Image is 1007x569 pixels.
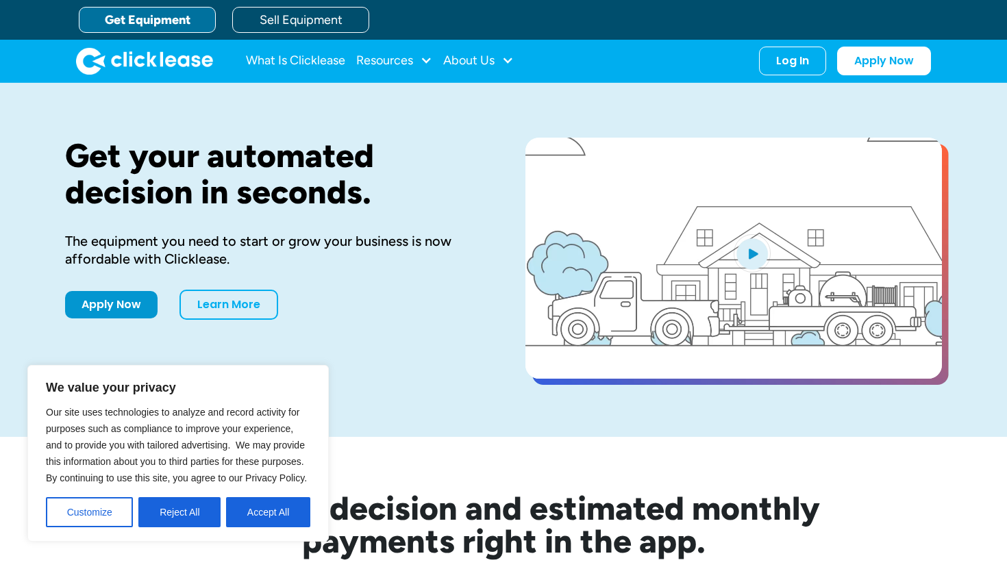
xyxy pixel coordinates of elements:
[138,497,221,527] button: Reject All
[246,47,345,75] a: What Is Clicklease
[356,47,432,75] div: Resources
[27,365,329,542] div: We value your privacy
[232,7,369,33] a: Sell Equipment
[76,47,213,75] a: home
[179,290,278,320] a: Learn More
[120,492,887,557] h2: See your decision and estimated monthly payments right in the app.
[76,47,213,75] img: Clicklease logo
[46,379,310,396] p: We value your privacy
[46,407,307,483] span: Our site uses technologies to analyze and record activity for purposes such as compliance to impr...
[443,47,514,75] div: About Us
[65,291,158,318] a: Apply Now
[734,234,771,273] img: Blue play button logo on a light blue circular background
[776,54,809,68] div: Log In
[46,497,133,527] button: Customize
[226,497,310,527] button: Accept All
[65,232,482,268] div: The equipment you need to start or grow your business is now affordable with Clicklease.
[525,138,942,379] a: open lightbox
[65,138,482,210] h1: Get your automated decision in seconds.
[837,47,931,75] a: Apply Now
[79,7,216,33] a: Get Equipment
